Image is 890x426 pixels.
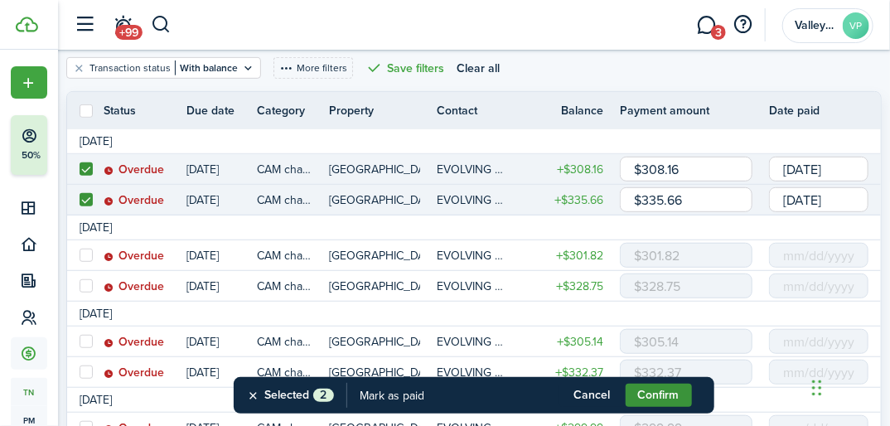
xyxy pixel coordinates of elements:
input: mm/dd/yyyy [769,157,868,182]
avatar-text: VP [843,12,869,39]
span: +99 [115,25,143,40]
button: Cancel [559,384,626,407]
table-profile-info-text: EVOLVING MINDS & TUTORING [437,249,510,263]
table-amount-title: $328.75 [556,278,603,295]
table-info-title: CAM charge [257,333,312,351]
p: [DATE] [186,364,219,381]
span: Valley Park Properties [795,20,836,31]
button: Clear filter [72,61,86,75]
a: $305.14 [520,327,620,356]
a: EVOLVING MINDS & TUTORING [437,240,520,270]
a: CAM charge [257,154,329,184]
p: [DATE] [186,161,219,178]
a: [GEOGRAPHIC_DATA], Unit 106 [329,357,437,387]
div: Drag [812,363,822,413]
status: Overdue [104,249,164,263]
table-profile-info-text: EVOLVING MINDS & TUTORING [437,194,510,207]
button: Save filters [365,57,444,79]
iframe: Chat Widget [807,346,890,426]
button: Selected [246,377,334,414]
table-amount-title: $308.16 [557,161,603,178]
button: 50% [11,115,148,175]
a: [DATE] [186,240,257,270]
p: [GEOGRAPHIC_DATA], Unit 106 [329,364,420,381]
status: Overdue [104,336,164,349]
filter-tag-label: Transaction status [89,61,171,75]
a: [GEOGRAPHIC_DATA], Unit 204 [329,240,437,270]
button: Open menu [11,66,47,99]
table-info-title: CAM charge [257,364,312,381]
a: Overdue [104,185,186,215]
th: Date paid [769,102,881,119]
th: Category [257,102,329,119]
td: [DATE] [67,391,124,409]
td: [DATE] [67,305,124,322]
a: CAM charge [257,357,329,387]
table-amount-title: $335.66 [554,191,603,209]
a: EVOLVING MINDS & TUTORING [437,185,520,215]
p: [DATE] [186,247,219,264]
a: [DATE] [186,357,257,387]
a: [DATE] [186,271,257,301]
a: CAM charge [257,240,329,270]
td: [DATE] [67,219,124,236]
p: [GEOGRAPHIC_DATA], Unit 204 [329,333,420,351]
table-info-title: CAM charge [257,191,312,209]
table-amount-title: $305.14 [557,333,603,351]
status: Overdue [104,194,164,207]
p: [DATE] [186,191,219,209]
p: [DATE] [186,278,219,295]
td: [DATE] [67,133,124,150]
a: Overdue [104,240,186,270]
status: Overdue [104,163,164,177]
table-info-title: CAM charge [257,278,312,295]
input: 0.00 [620,157,752,182]
a: CAM charge [257,185,329,215]
button: Search [151,11,172,39]
span: 3 [711,25,726,40]
table-info-title: CAM charge [257,247,312,264]
th: Contact [437,102,520,119]
status: Overdue [104,366,164,380]
input: 0.00 [620,187,752,212]
a: Overdue [104,327,186,356]
a: EVOLVING MINDS & TUTORING [437,154,520,184]
a: [DATE] [186,327,257,356]
button: Open resource center [729,11,757,39]
a: $308.16 [520,154,620,184]
floating-action-stub: Mark as paid [347,377,437,414]
table-amount-title: $301.82 [556,247,603,264]
p: [GEOGRAPHIC_DATA], Unit 204 [329,161,420,178]
a: EVOLVING MINDS & TUTORING [437,357,520,387]
a: Notifications [108,4,139,46]
a: [GEOGRAPHIC_DATA], Unit 204 [329,154,437,184]
a: $301.82 [520,240,620,270]
button: More filters [273,57,353,79]
table-profile-info-text: EVOLVING MINDS & TUTORING [437,163,510,177]
button: Clear all [457,57,500,79]
th: Due date [186,102,257,119]
filter-tag-value: With balance [175,61,238,75]
table-profile-info-text: EVOLVING MINDS & TUTORING [437,336,510,349]
th: Status [104,102,186,119]
a: [GEOGRAPHIC_DATA], Unit 204 [329,327,437,356]
a: $328.75 [520,271,620,301]
a: Overdue [104,271,186,301]
img: TenantCloud [16,17,38,32]
p: [GEOGRAPHIC_DATA], Unit 106 [329,278,420,295]
p: [DATE] [186,333,219,351]
a: Messaging [691,4,723,46]
a: [GEOGRAPHIC_DATA], Unit 106 [329,185,437,215]
button: Open sidebar [70,9,101,41]
p: [GEOGRAPHIC_DATA], Unit 204 [329,247,420,264]
p: [GEOGRAPHIC_DATA], Unit 106 [329,191,420,209]
th: Payment amount [620,102,769,119]
a: [GEOGRAPHIC_DATA], Unit 106 [329,271,437,301]
table-profile-info-text: EVOLVING MINDS & TUTORING [437,280,510,293]
a: EVOLVING MINDS & TUTORING [437,271,520,301]
a: tn [11,378,47,406]
a: $335.66 [520,185,620,215]
a: Overdue [104,357,186,387]
th: Balance [561,102,620,119]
